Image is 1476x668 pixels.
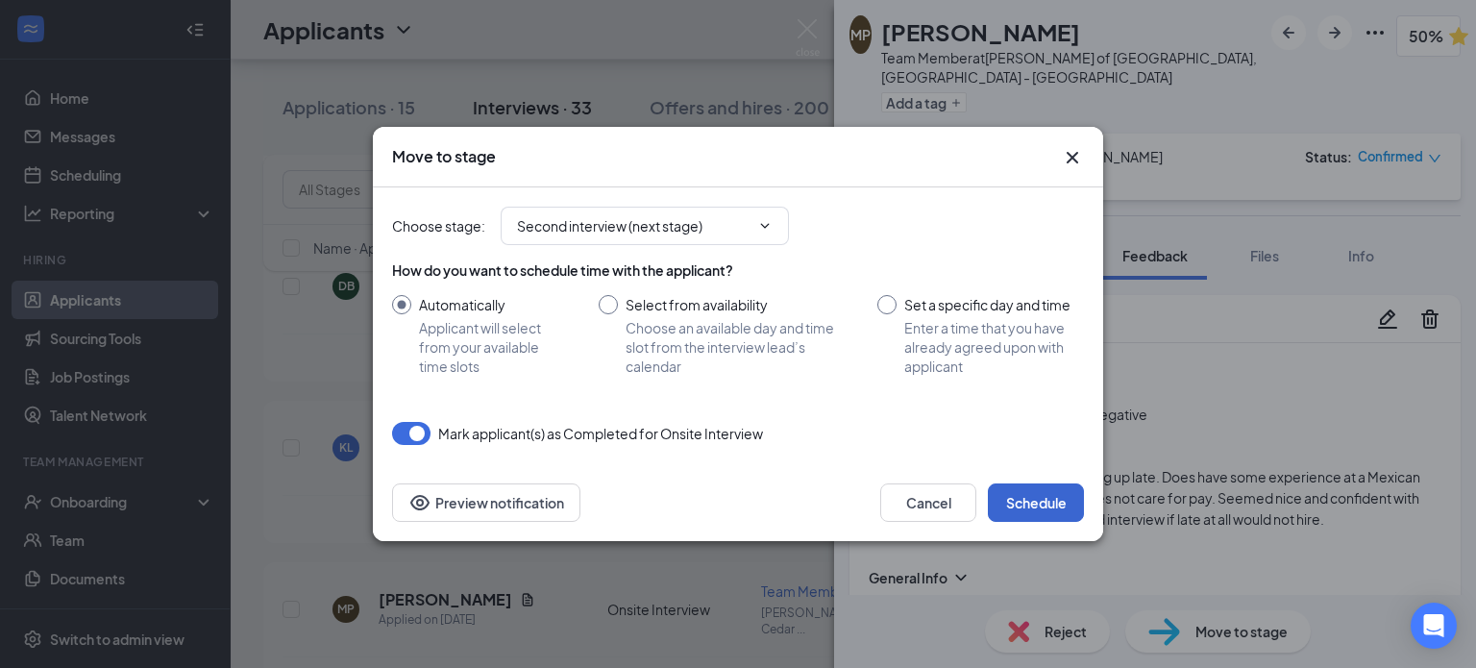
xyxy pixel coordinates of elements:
[1061,146,1084,169] svg: Cross
[988,483,1084,522] button: Schedule
[438,422,763,445] span: Mark applicant(s) as Completed for Onsite Interview
[392,260,1084,280] div: How do you want to schedule time with the applicant?
[1061,146,1084,169] button: Close
[392,215,485,236] span: Choose stage :
[880,483,976,522] button: Cancel
[392,483,580,522] button: Preview notificationEye
[408,491,431,514] svg: Eye
[1411,603,1457,649] div: Open Intercom Messenger
[392,146,496,167] h3: Move to stage
[757,218,773,234] svg: ChevronDown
